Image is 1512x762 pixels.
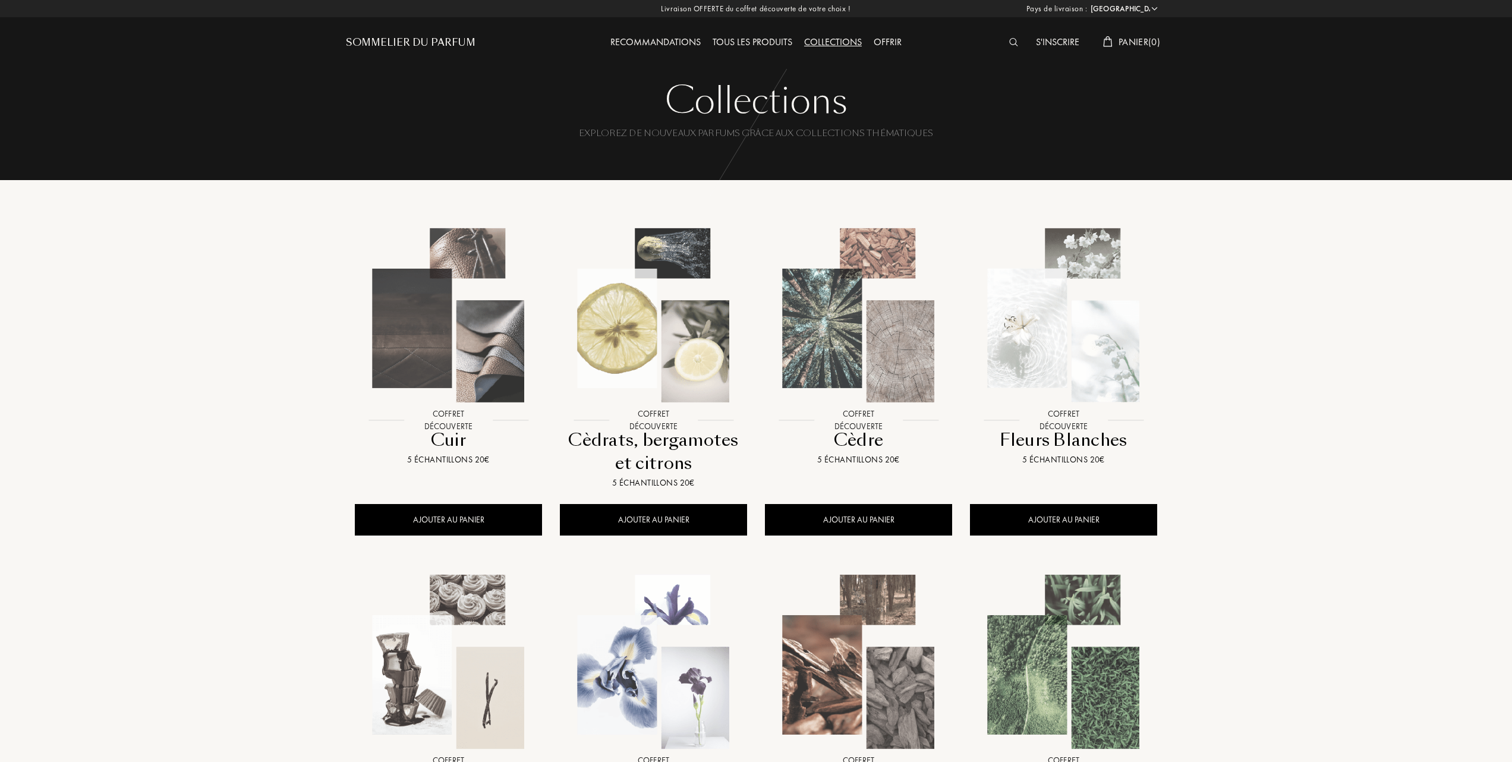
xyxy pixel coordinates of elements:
div: Tous les produits [707,35,798,51]
a: Recommandations [604,36,707,48]
img: Oud [766,569,951,754]
div: AJOUTER AU PANIER [765,504,952,536]
a: Collections [798,36,868,48]
a: Sommelier du Parfum [346,36,475,50]
img: Iris [561,569,746,754]
img: Cèdrats, bergamotes et citrons [561,223,746,408]
div: Cèdrats, bergamotes et citrons [565,429,742,476]
a: S'inscrire [1030,36,1085,48]
img: Gourmands [356,569,541,754]
a: Offrir [868,36,908,48]
img: Fleurs Blanches [971,223,1156,408]
a: Tous les produits [707,36,798,48]
div: 5 échantillons 20€ [565,477,742,489]
img: Parfums Verts [971,569,1156,754]
div: Collections [798,35,868,51]
img: cart_white.svg [1103,36,1113,47]
img: search_icn_white.svg [1009,38,1018,46]
img: Cuir [356,223,541,408]
div: Recommandations [604,35,707,51]
span: Panier ( 0 ) [1119,36,1160,48]
div: AJOUTER AU PANIER [560,504,747,536]
img: Cèdre [766,223,951,408]
div: Explorez de nouveaux parfums grâce aux collections thématiques [355,128,1157,163]
div: 5 échantillons 20€ [770,454,947,466]
span: Pays de livraison : [1026,3,1088,15]
img: arrow_w.png [1150,4,1159,13]
div: S'inscrire [1030,35,1085,51]
div: Offrir [868,35,908,51]
div: 5 échantillons 20€ [975,454,1152,466]
div: AJOUTER AU PANIER [970,504,1157,536]
div: Collections [355,77,1157,125]
div: 5 échantillons 20€ [360,454,537,466]
div: AJOUTER AU PANIER [355,504,542,536]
